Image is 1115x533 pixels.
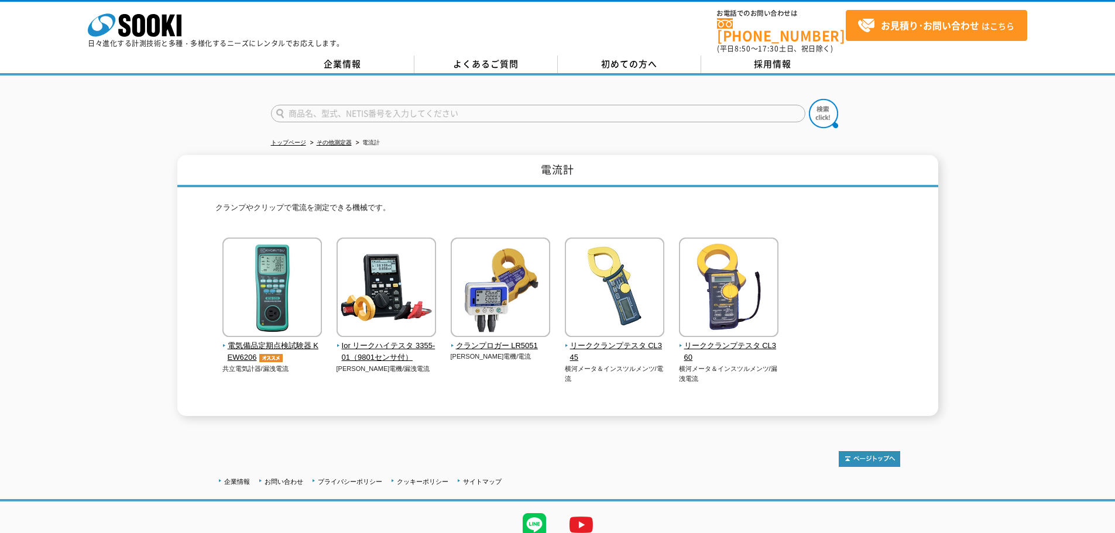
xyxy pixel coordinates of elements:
a: 企業情報 [224,478,250,485]
a: お問い合わせ [265,478,303,485]
a: 初めての方へ [558,56,701,73]
p: 日々進化する計測技術と多種・多様化するニーズにレンタルでお応えします。 [88,40,344,47]
span: クランプロガー LR5051 [451,340,551,352]
a: その他測定器 [317,139,352,146]
input: 商品名、型式、NETIS番号を入力してください [271,105,805,122]
p: 共立電気計器/漏洩電流 [222,364,323,374]
a: 企業情報 [271,56,414,73]
p: クランプやクリップで電流を測定できる機械です。 [215,202,900,220]
img: リーククランプテスタ CL360 [679,238,778,340]
a: プライバシーポリシー [318,478,382,485]
span: リーククランプテスタ CL360 [679,340,779,364]
a: お見積り･お問い合わせはこちら [846,10,1027,41]
img: 電気備品定期点検試験器 KEW6206 [222,238,322,340]
img: Ior リークハイテスタ 3355-01（9801センサ付） [337,238,436,340]
strong: お見積り･お問い合わせ [881,18,979,32]
img: btn_search.png [809,99,838,128]
a: サイトマップ [463,478,502,485]
span: 電気備品定期点検試験器 KEW6206 [222,340,323,364]
a: クッキーポリシー [397,478,448,485]
span: はこちら [857,17,1014,35]
p: 横河メータ＆インスツルメンツ/電流 [565,364,665,383]
img: クランプロガー LR5051 [451,238,550,340]
a: よくあるご質問 [414,56,558,73]
p: [PERSON_NAME]電機/漏洩電流 [337,364,437,374]
a: Ior リークハイテスタ 3355-01（9801センサ付） [337,329,437,364]
img: リーククランプテスタ CL345 [565,238,664,340]
span: お電話でのお問い合わせは [717,10,846,17]
a: リーククランプテスタ CL345 [565,329,665,364]
span: 17:30 [758,43,779,54]
p: [PERSON_NAME]電機/電流 [451,352,551,362]
span: 8:50 [735,43,751,54]
span: リーククランプテスタ CL345 [565,340,665,364]
a: トップページ [271,139,306,146]
span: 初めての方へ [601,57,657,70]
img: オススメ [256,354,286,362]
span: Ior リークハイテスタ 3355-01（9801センサ付） [337,340,437,364]
a: 電気備品定期点検試験器 KEW6206オススメ [222,329,323,364]
a: 採用情報 [701,56,845,73]
a: リーククランプテスタ CL360 [679,329,779,364]
img: トップページへ [839,451,900,467]
a: [PHONE_NUMBER] [717,18,846,42]
a: クランプロガー LR5051 [451,329,551,352]
li: 電流計 [354,137,380,149]
span: (平日 ～ 土日、祝日除く) [717,43,833,54]
h1: 電流計 [177,155,938,187]
p: 横河メータ＆インスツルメンツ/漏洩電流 [679,364,779,383]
